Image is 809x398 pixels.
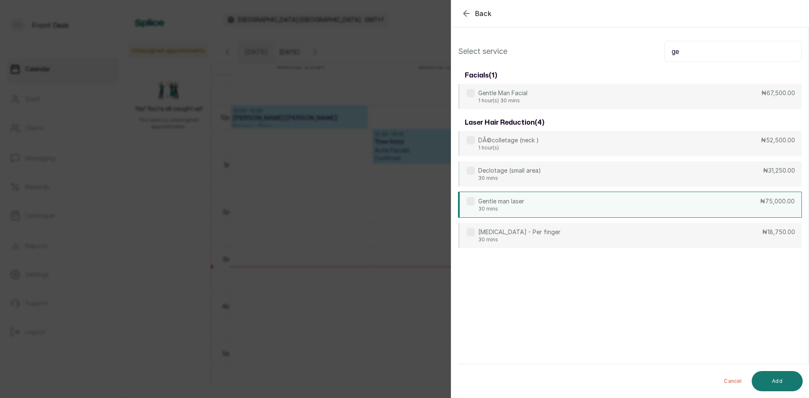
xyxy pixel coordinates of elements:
p: DÃ©colletage (neck ) [478,136,539,144]
p: ₦52,500.00 [761,136,795,144]
p: Select service [458,45,507,57]
p: 30 mins [478,236,560,243]
input: Search. [664,41,802,62]
h3: laser hair reduction ( 4 ) [465,118,544,128]
p: Gentle Man Facial [478,89,528,97]
p: ₦75,000.00 [760,197,795,206]
p: 30 mins [478,206,524,212]
p: Gentle man laser [478,197,524,206]
p: ₦18,750.00 [762,228,795,236]
p: Declotage (small area) [478,166,541,175]
p: [MEDICAL_DATA] - Per finger [478,228,560,236]
button: Back [461,8,492,19]
span: Back [475,8,492,19]
button: Cancel [717,371,748,391]
p: 30 mins [478,175,541,182]
p: ₦67,500.00 [761,89,795,97]
p: ₦31,250.00 [763,166,795,175]
p: 1 hour(s) [478,144,539,151]
button: Add [752,371,803,391]
p: 1 hour(s) 30 mins [478,97,528,104]
h3: facials ( 1 ) [465,70,497,80]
